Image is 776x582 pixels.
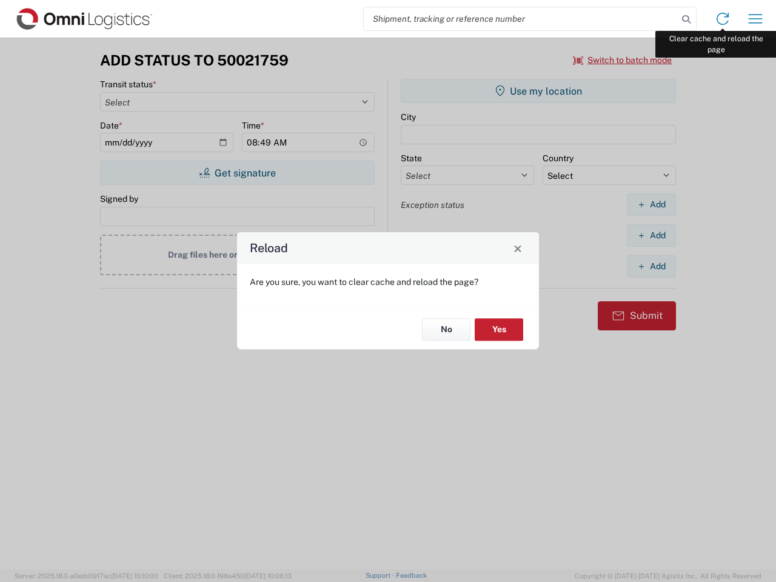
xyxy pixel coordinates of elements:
button: Close [509,239,526,256]
input: Shipment, tracking or reference number [364,7,678,30]
button: No [422,318,470,341]
p: Are you sure, you want to clear cache and reload the page? [250,276,526,287]
button: Yes [475,318,523,341]
h4: Reload [250,239,288,257]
